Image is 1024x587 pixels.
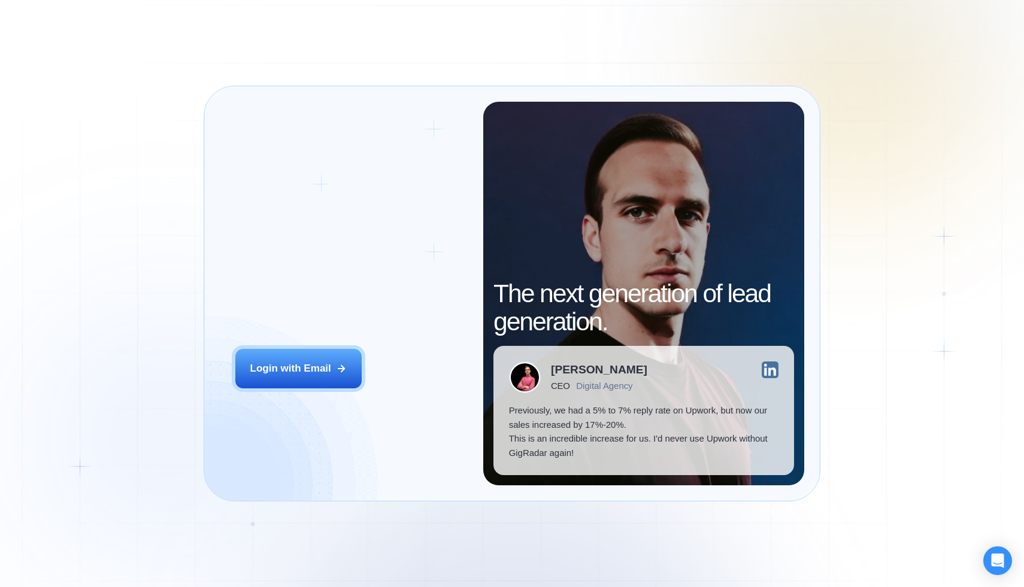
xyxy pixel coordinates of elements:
p: Previously, we had a 5% to 7% reply rate on Upwork, but now our sales increased by 17%-20%. This ... [509,403,779,460]
div: [PERSON_NAME] [551,364,647,375]
button: Login with Email [235,349,362,388]
div: Login with Email [250,361,331,376]
div: Digital Agency [576,381,632,391]
div: Open Intercom Messenger [983,546,1012,575]
div: CEO [551,381,569,391]
h2: The next generation of lead generation. [493,279,794,336]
